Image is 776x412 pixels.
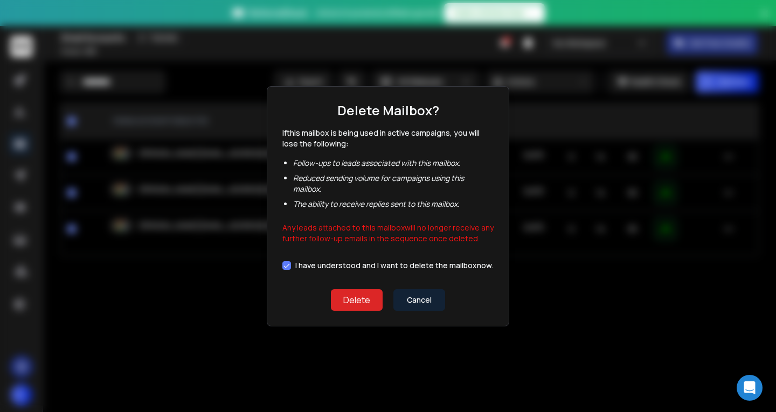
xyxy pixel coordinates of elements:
[282,218,494,244] p: Any leads attached to this mailbox will no longer receive any further follow-up emails in the seq...
[293,199,494,210] li: The ability to receive replies sent to this mailbox .
[295,262,493,269] label: I have understood and I want to delete the mailbox now.
[737,375,763,401] div: Open Intercom Messenger
[293,158,494,169] li: Follow-ups to leads associated with this mailbox .
[282,128,494,149] p: If this mailbox is being used in active campaigns, you will lose the following:
[293,173,494,194] li: Reduced sending volume for campaigns using this mailbox .
[337,102,439,119] h1: Delete Mailbox?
